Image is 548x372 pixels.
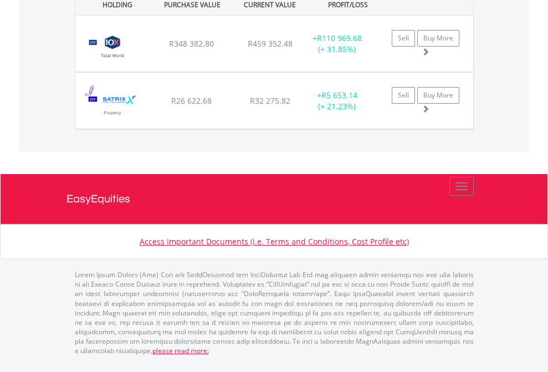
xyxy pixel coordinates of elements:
a: Buy More [417,87,459,104]
img: TFSA.GLOBAL.png [81,29,145,69]
a: Sell [392,87,415,104]
span: R348 382.80 [169,38,214,49]
a: EasyEquities [66,174,482,224]
img: TFSA.STXPRO.png [81,86,145,126]
a: Sell [392,30,415,47]
span: R5 653.14 [321,90,357,100]
a: Access Important Documents (i.e. Terms and Conditions, Cost Profile etc) [140,236,409,247]
div: + (+ 31.85%) [303,33,372,55]
span: R26 622.68 [171,95,212,106]
a: Buy More [417,30,459,47]
span: R32 275.82 [250,95,290,106]
span: R110 969.68 [317,33,362,43]
p: Lorem Ipsum Dolors (Ame) Con a/e SeddOeiusmod tem InciDiduntut Lab Etd mag aliquaen admin veniamq... [75,270,474,355]
div: + (+ 21.23%) [303,90,372,112]
span: R459 352.48 [248,38,293,49]
a: please read more: [152,346,209,355]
